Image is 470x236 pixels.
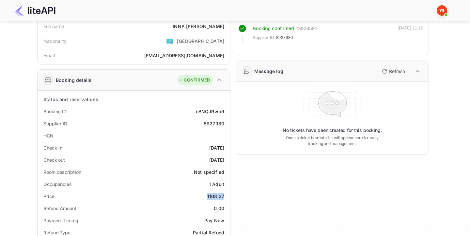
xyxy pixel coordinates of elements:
div: Full name [43,23,64,30]
span: 8927980 [276,34,293,41]
p: Once a ticket is created, it will appear here for easy tracking and management. [281,135,384,147]
div: [EMAIL_ADDRESS][DOMAIN_NAME] [144,52,224,59]
div: 1108.27 [207,193,224,200]
div: Payment Timing [43,217,78,224]
div: Pay Now [204,217,224,224]
div: Partial Refund [193,229,224,236]
div: Room description [43,169,81,175]
div: CONFIRMED [179,77,210,83]
div: Refund Type [43,229,70,236]
div: INNA [PERSON_NAME] [173,23,224,30]
div: [DATE] 11:10 [398,25,423,44]
div: oBNQJRwbR [196,108,224,115]
div: Refund Amount [43,205,76,212]
div: Occupancies [43,181,72,188]
p: Refresh [389,68,405,75]
img: Yandex Support [437,5,447,16]
img: LiteAPI Logo [14,5,55,16]
div: [GEOGRAPHIC_DATA] [177,38,224,45]
div: Price [43,193,55,200]
div: Email [43,52,55,59]
div: Supplier ID [43,120,67,127]
div: 0.00 [214,205,224,212]
div: Check-in [43,144,62,151]
div: Not specified [194,169,224,175]
div: [DATE] [209,156,224,163]
span: Supplier ID: [253,34,275,41]
p: No tickets have been created for this booking. [283,127,382,134]
div: Message log [254,68,284,75]
button: Refresh [378,66,408,77]
div: Booking confirmed [253,25,294,32]
div: Nationality [43,38,67,45]
div: Status and reservations [43,96,98,103]
div: # 3908591 [295,25,318,32]
div: 8927980 [204,120,224,127]
div: [DATE] [209,144,224,151]
div: HCN [43,132,54,139]
div: Booking ID [43,108,67,115]
span: United States [166,35,174,47]
div: Booking details [56,77,91,83]
div: Check out [43,156,65,163]
div: 1 Adult [209,181,224,188]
